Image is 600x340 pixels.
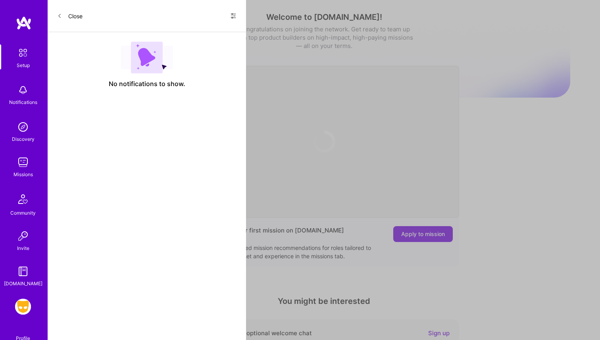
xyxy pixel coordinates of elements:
div: Notifications [9,98,37,106]
img: empty [121,42,173,73]
img: Invite [15,228,31,244]
a: Grindr: Mobile + BE + Cloud [13,299,33,315]
div: Discovery [12,135,35,143]
img: guide book [15,263,31,279]
div: Missions [13,170,33,179]
button: Close [57,10,83,22]
img: bell [15,82,31,98]
div: [DOMAIN_NAME] [4,279,42,288]
div: Setup [17,61,30,69]
div: Invite [17,244,29,252]
span: No notifications to show. [109,80,185,88]
div: Community [10,209,36,217]
img: discovery [15,119,31,135]
img: logo [16,16,32,30]
img: Grindr: Mobile + BE + Cloud [15,299,31,315]
img: setup [15,44,31,61]
img: Community [13,190,33,209]
img: teamwork [15,154,31,170]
